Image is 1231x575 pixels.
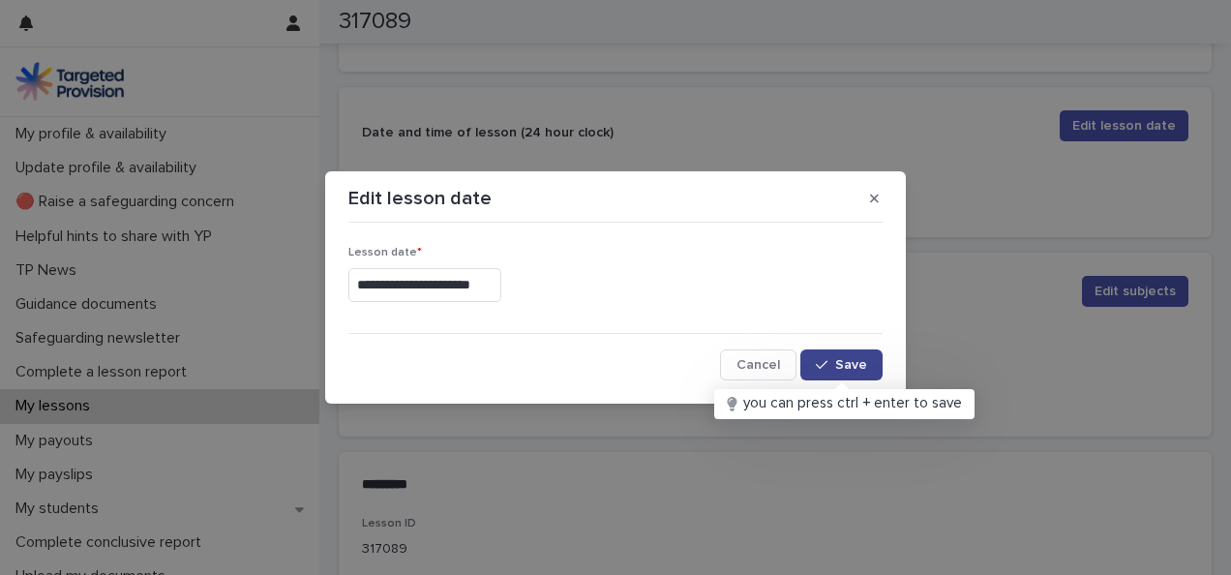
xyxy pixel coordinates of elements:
button: Cancel [720,349,796,380]
p: Edit lesson date [348,187,492,210]
button: Save [800,349,883,380]
span: Save [835,358,867,372]
span: Cancel [736,358,780,372]
span: Lesson date [348,247,422,258]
